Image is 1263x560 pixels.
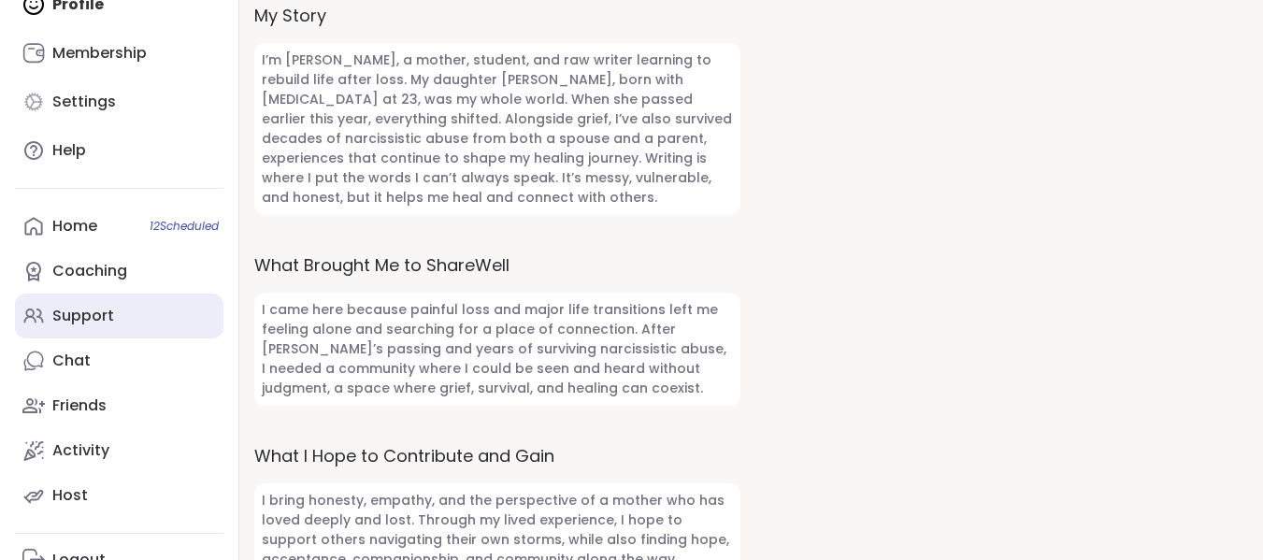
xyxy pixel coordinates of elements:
span: I came here because painful loss and major life transitions left me feeling alone and searching f... [254,293,740,406]
a: Chat [15,338,223,383]
a: Host [15,473,223,518]
a: Coaching [15,249,223,294]
span: 12 Scheduled [150,219,219,234]
a: Home12Scheduled [15,204,223,249]
span: I’m [PERSON_NAME], a mother, student, and raw writer learning to rebuild life after loss. My daug... [254,43,740,215]
div: Settings [52,92,116,112]
a: Settings [15,79,223,124]
a: Membership [15,31,223,76]
div: Friends [52,395,107,416]
a: Friends [15,383,223,428]
div: Membership [52,43,147,64]
div: Activity [52,440,109,461]
label: My Story [254,3,740,28]
label: What Brought Me to ShareWell [254,252,740,278]
div: Home [52,216,97,237]
div: Support [52,306,114,326]
div: Coaching [52,261,127,281]
a: Support [15,294,223,338]
label: What I Hope to Contribute and Gain [254,443,740,468]
div: Chat [52,351,91,371]
a: Activity [15,428,223,473]
a: Help [15,128,223,173]
div: Host [52,485,88,506]
div: Help [52,140,86,161]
